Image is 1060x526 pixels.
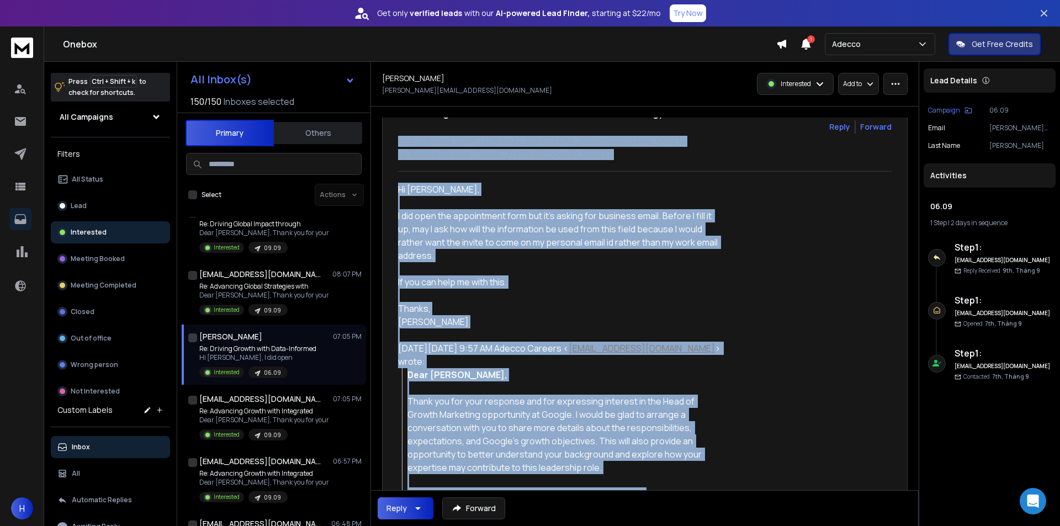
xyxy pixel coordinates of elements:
[985,320,1022,327] span: 7th, Tháng 9
[72,469,80,478] p: All
[199,331,262,342] h1: [PERSON_NAME]
[989,141,1051,150] p: [PERSON_NAME]
[72,175,103,184] p: All Status
[963,267,1040,275] p: Reply Received
[332,270,362,279] p: 08:07 PM
[72,496,132,504] p: Automatic Replies
[398,183,720,328] div: Hi [PERSON_NAME],
[51,146,170,162] h3: Filters
[199,229,329,237] p: Dear [PERSON_NAME], Thank you for your
[214,431,240,439] p: Interested
[333,332,362,341] p: 07:05 PM
[382,86,552,95] p: [PERSON_NAME][EMAIL_ADDRESS][DOMAIN_NAME]
[807,35,815,43] span: 1
[333,395,362,403] p: 07:05 PM
[989,124,1051,132] p: [PERSON_NAME][EMAIL_ADDRESS][DOMAIN_NAME]
[214,243,240,252] p: Interested
[51,489,170,511] button: Automatic Replies
[264,369,281,377] p: 06.09
[51,195,170,217] button: Lead
[955,294,1051,307] h6: Step 1 :
[190,74,252,85] h1: All Inbox(s)
[71,254,125,263] p: Meeting Booked
[398,315,720,328] div: [PERSON_NAME]
[51,248,170,270] button: Meeting Booked
[410,8,462,19] strong: verified leads
[51,168,170,190] button: All Status
[955,309,1051,317] h6: [EMAIL_ADDRESS][DOMAIN_NAME]
[51,327,170,349] button: Out of office
[398,342,720,368] div: [DATE][DATE] 9:57 AM Adecco Careers < > wrote:
[382,73,444,84] h1: [PERSON_NAME]
[407,369,507,381] strong: Dear [PERSON_NAME],
[214,493,240,501] p: Interested
[224,95,294,108] h3: Inboxes selected
[63,38,776,51] h1: Onebox
[1003,267,1040,274] span: 9th, Tháng 9
[377,8,661,19] p: Get only with our starting at $22/mo
[68,76,146,98] p: Press to check for shortcuts.
[51,463,170,485] button: All
[199,478,329,487] p: Dear [PERSON_NAME], Thank you for your
[992,373,1029,380] span: 7th, Tháng 9
[930,75,977,86] p: Lead Details
[951,218,1008,227] span: 2 days in sequence
[386,503,407,514] div: Reply
[60,111,113,123] h1: All Campaigns
[378,497,433,519] button: Reply
[860,121,892,132] div: Forward
[51,106,170,128] button: All Campaigns
[199,469,329,478] p: Re: Advancing Growth with Integrated
[930,201,1049,212] h1: 06.09
[832,39,865,50] p: Adecco
[199,394,321,405] h1: [EMAIL_ADDRESS][DOMAIN_NAME]
[214,368,240,376] p: Interested
[199,344,316,353] p: Re: Driving Growth with Data-Informed
[928,106,972,115] button: Campaign
[673,8,703,19] p: Try Now
[407,487,720,501] div: You can select a convenient time through the following link:
[199,456,321,467] h1: [EMAIL_ADDRESS][DOMAIN_NAME]
[274,121,362,145] button: Others
[989,106,1051,115] p: 06.09
[442,497,505,519] button: Forward
[930,218,947,227] span: 1 Step
[202,190,221,199] label: Select
[51,221,170,243] button: Interested
[829,121,850,132] button: Reply
[71,307,94,316] p: Closed
[569,342,715,354] a: [EMAIL_ADDRESS][DOMAIN_NAME]
[71,201,87,210] p: Lead
[930,219,1049,227] div: |
[398,302,720,315] div: Thanks,
[963,320,1022,328] p: Opened
[928,124,945,132] p: Email
[955,362,1051,370] h6: [EMAIL_ADDRESS][DOMAIN_NAME]
[199,269,321,280] h1: [EMAIL_ADDRESS][DOMAIN_NAME]
[781,79,811,88] p: Interested
[398,275,720,289] div: If you can help me with this.
[398,209,720,262] div: I did open the appointment form but it's asking for business email. Before I fill it up, may I as...
[972,39,1033,50] p: Get Free Credits
[955,256,1051,264] h6: [EMAIL_ADDRESS][DOMAIN_NAME]
[496,8,590,19] strong: AI-powered Lead Finder,
[199,407,329,416] p: Re: Advancing Growth with Integrated
[214,306,240,314] p: Interested
[407,395,720,474] div: Thank you for your response and for expressing interest in the Head of Growth Marketing opportuni...
[71,281,136,290] p: Meeting Completed
[57,405,113,416] h3: Custom Labels
[963,373,1029,381] p: Contacted
[843,79,862,88] p: Add to
[199,282,329,291] p: Re: Advancing Global Strategies with
[948,33,1041,55] button: Get Free Credits
[670,4,706,22] button: Try Now
[955,241,1051,254] h6: Step 1 :
[185,120,274,146] button: Primary
[264,493,281,502] p: 09.09
[71,334,112,343] p: Out of office
[190,95,221,108] span: 150 / 150
[1020,488,1046,514] div: Open Intercom Messenger
[11,497,33,519] button: H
